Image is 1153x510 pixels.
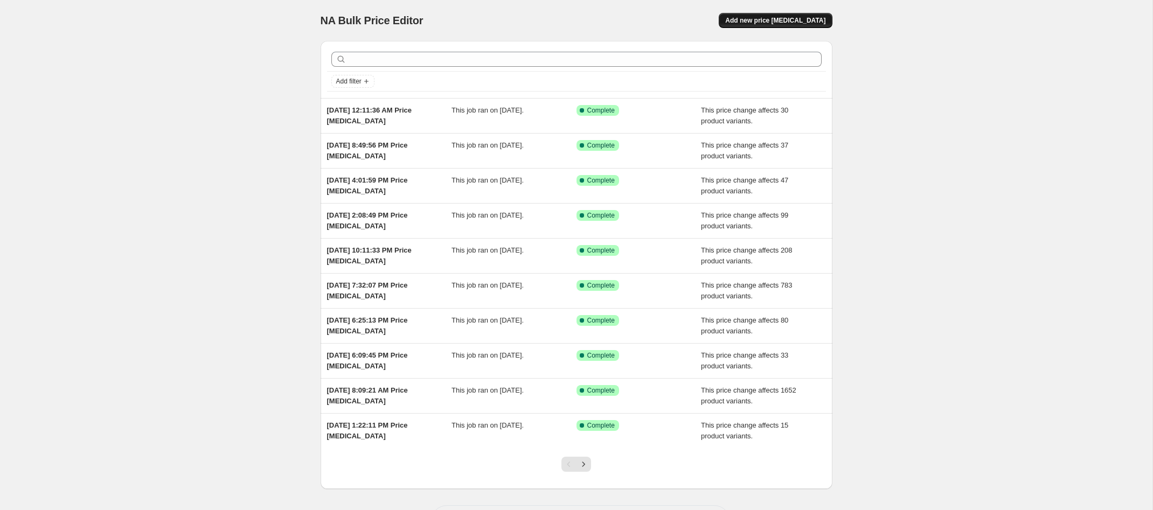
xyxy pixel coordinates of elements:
[327,316,408,335] span: [DATE] 6:25:13 PM Price [MEDICAL_DATA]
[587,141,615,150] span: Complete
[327,421,408,440] span: [DATE] 1:22:11 PM Price [MEDICAL_DATA]
[327,386,408,405] span: [DATE] 8:09:21 AM Price [MEDICAL_DATA]
[587,246,615,255] span: Complete
[719,13,832,28] button: Add new price [MEDICAL_DATA]
[327,246,412,265] span: [DATE] 10:11:33 PM Price [MEDICAL_DATA]
[701,176,788,195] span: This price change affects 47 product variants.
[327,211,408,230] span: [DATE] 2:08:49 PM Price [MEDICAL_DATA]
[452,351,524,359] span: This job ran on [DATE].
[701,141,788,160] span: This price change affects 37 product variants.
[327,141,408,160] span: [DATE] 8:49:56 PM Price [MEDICAL_DATA]
[576,457,591,472] button: Next
[561,457,591,472] nav: Pagination
[587,106,615,115] span: Complete
[452,386,524,394] span: This job ran on [DATE].
[327,351,408,370] span: [DATE] 6:09:45 PM Price [MEDICAL_DATA]
[587,316,615,325] span: Complete
[701,246,793,265] span: This price change affects 208 product variants.
[701,211,788,230] span: This price change affects 99 product variants.
[327,106,412,125] span: [DATE] 12:11:36 AM Price [MEDICAL_DATA]
[587,351,615,360] span: Complete
[701,316,788,335] span: This price change affects 80 product variants.
[452,211,524,219] span: This job ran on [DATE].
[327,176,408,195] span: [DATE] 4:01:59 PM Price [MEDICAL_DATA]
[587,421,615,430] span: Complete
[452,316,524,324] span: This job ran on [DATE].
[701,281,793,300] span: This price change affects 783 product variants.
[701,351,788,370] span: This price change affects 33 product variants.
[587,281,615,290] span: Complete
[321,15,423,26] span: NA Bulk Price Editor
[701,421,788,440] span: This price change affects 15 product variants.
[452,246,524,254] span: This job ran on [DATE].
[452,281,524,289] span: This job ran on [DATE].
[327,281,408,300] span: [DATE] 7:32:07 PM Price [MEDICAL_DATA]
[587,211,615,220] span: Complete
[452,176,524,184] span: This job ran on [DATE].
[587,176,615,185] span: Complete
[452,106,524,114] span: This job ran on [DATE].
[701,386,796,405] span: This price change affects 1652 product variants.
[331,75,374,88] button: Add filter
[336,77,362,86] span: Add filter
[452,421,524,429] span: This job ran on [DATE].
[587,386,615,395] span: Complete
[701,106,788,125] span: This price change affects 30 product variants.
[725,16,825,25] span: Add new price [MEDICAL_DATA]
[452,141,524,149] span: This job ran on [DATE].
